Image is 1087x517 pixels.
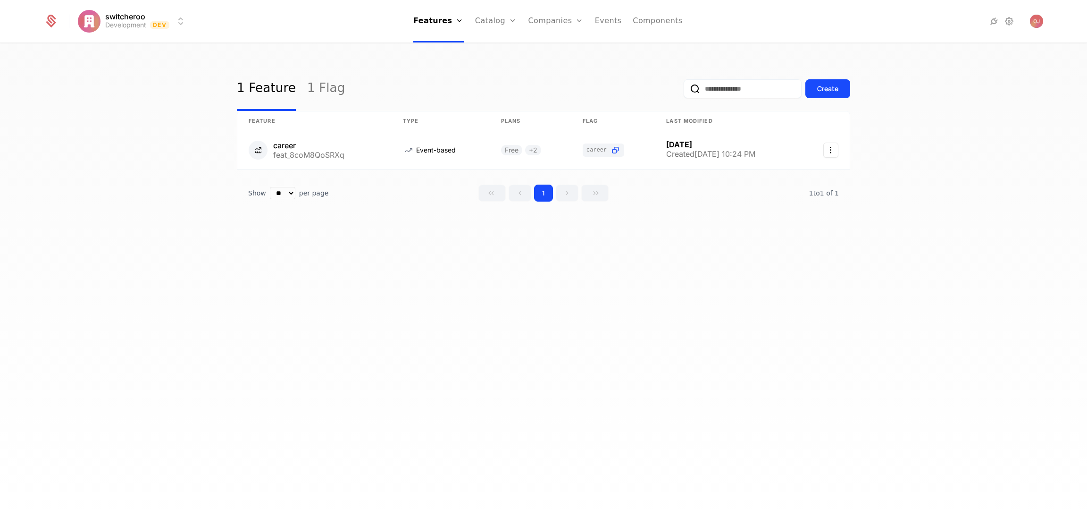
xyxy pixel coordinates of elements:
th: Type [392,111,490,131]
div: Table pagination [237,185,850,202]
button: Go to previous page [509,185,531,202]
span: 1 to 1 of [809,189,835,197]
span: switcheroo [105,13,145,20]
button: Select action [823,143,838,158]
span: 1 [809,189,839,197]
div: Page navigation [478,185,609,202]
th: Flag [571,111,655,131]
img: Oday Jawaada [1030,15,1043,28]
span: Dev [150,21,169,29]
div: Create [817,84,838,93]
button: Go to last page [581,185,609,202]
select: Select page size [270,187,295,199]
a: 1 Flag [307,67,345,111]
div: Development [105,20,146,30]
a: 1 Feature [237,67,296,111]
th: Feature [237,111,392,131]
img: switcheroo [78,10,100,33]
button: Go to next page [556,185,578,202]
th: Plans [490,111,571,131]
span: Show [248,188,266,198]
button: Open user button [1030,15,1043,28]
a: Settings [1003,16,1015,27]
th: Last Modified [655,111,800,131]
button: Create [805,79,850,98]
button: Select environment [81,11,186,32]
button: Go to page 1 [534,185,553,202]
span: per page [299,188,329,198]
a: Integrations [988,16,1000,27]
button: Go to first page [478,185,506,202]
